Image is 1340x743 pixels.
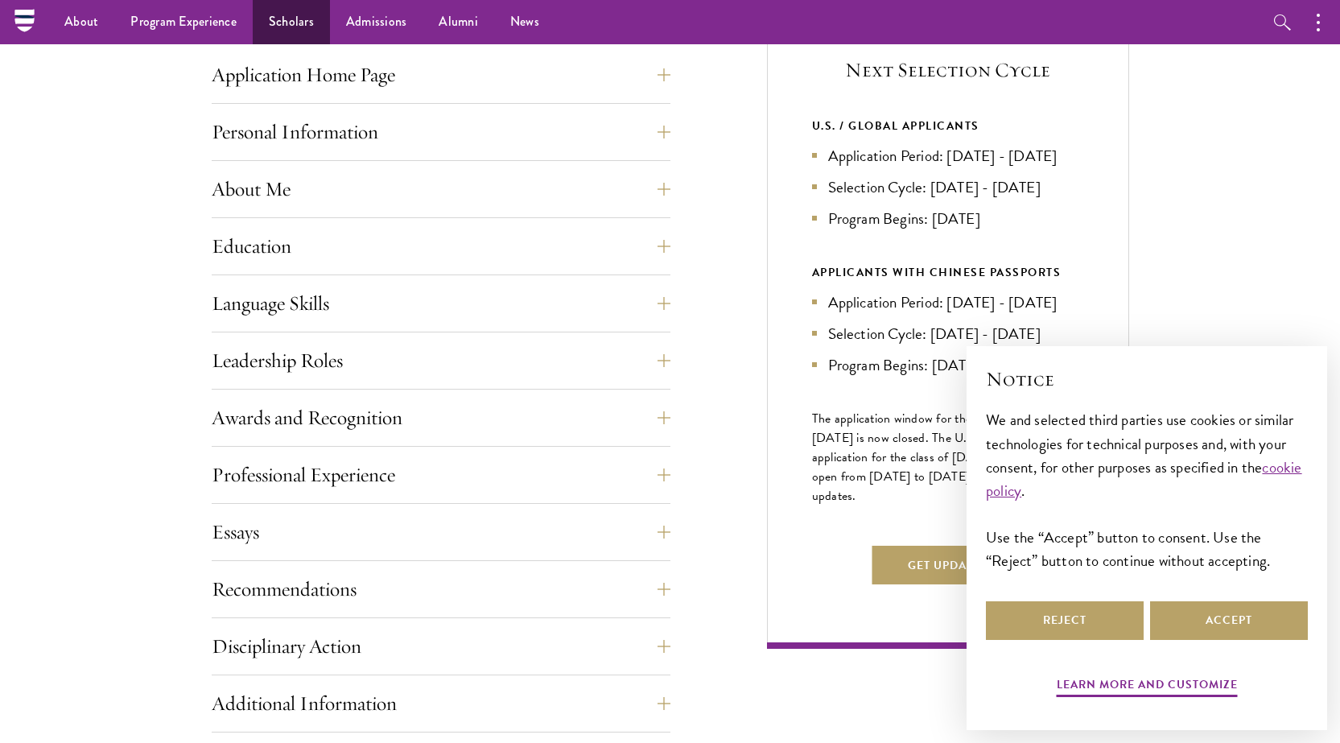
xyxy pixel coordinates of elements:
a: cookie policy [986,456,1302,502]
button: Essays [212,513,670,551]
li: Program Begins: [DATE] [812,207,1084,230]
button: Get Updates [872,546,1024,584]
li: Selection Cycle: [DATE] - [DATE] [812,322,1084,345]
div: APPLICANTS WITH CHINESE PASSPORTS [812,262,1084,283]
button: Leadership Roles [212,341,670,380]
button: Learn more and customize [1057,675,1238,700]
h2: Notice [986,365,1308,393]
button: About Me [212,170,670,208]
button: Additional Information [212,684,670,723]
button: Personal Information [212,113,670,151]
div: We and selected third parties use cookies or similar technologies for technical purposes and, wit... [986,408,1308,572]
button: Education [212,227,670,266]
button: Accept [1150,601,1308,640]
button: Professional Experience [212,456,670,494]
button: Awards and Recognition [212,398,670,437]
li: Program Begins: [DATE] [812,353,1084,377]
button: Language Skills [212,284,670,323]
li: Application Period: [DATE] - [DATE] [812,144,1084,167]
span: The application window for the class of [DATE]-[DATE] is now closed. The U.S. and Global applicat... [812,409,1077,506]
li: Application Period: [DATE] - [DATE] [812,291,1084,314]
button: Disciplinary Action [212,627,670,666]
li: Selection Cycle: [DATE] - [DATE] [812,175,1084,199]
div: U.S. / GLOBAL APPLICANTS [812,116,1084,136]
button: Application Home Page [212,56,670,94]
h5: Next Selection Cycle [812,56,1084,84]
button: Reject [986,601,1144,640]
button: Recommendations [212,570,670,609]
